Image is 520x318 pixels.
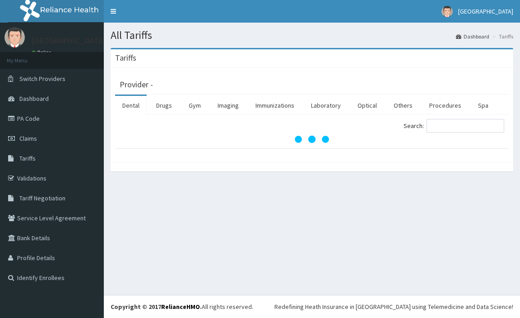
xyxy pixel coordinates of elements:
[19,194,65,202] span: Tariff Negotiation
[161,303,200,311] a: RelianceHMO
[458,7,513,15] span: [GEOGRAPHIC_DATA]
[456,33,489,40] a: Dashboard
[115,54,136,62] h3: Tariffs
[120,81,153,89] h3: Provider -
[19,154,36,162] span: Tariffs
[181,96,208,115] a: Gym
[471,96,496,115] a: Spa
[111,29,513,41] h1: All Tariffs
[350,96,384,115] a: Optical
[104,295,520,318] footer: All rights reserved.
[19,134,37,142] span: Claims
[32,49,53,56] a: Online
[404,119,504,133] label: Search:
[304,96,348,115] a: Laboratory
[490,33,513,40] li: Tariffs
[19,75,65,83] span: Switch Providers
[386,96,420,115] a: Others
[248,96,302,115] a: Immunizations
[111,303,202,311] strong: Copyright © 2017 .
[422,96,469,115] a: Procedures
[441,6,453,17] img: User Image
[294,121,330,157] svg: audio-loading
[274,302,513,311] div: Redefining Heath Insurance in [GEOGRAPHIC_DATA] using Telemedicine and Data Science!
[427,119,504,133] input: Search:
[5,27,25,47] img: User Image
[115,96,147,115] a: Dental
[210,96,246,115] a: Imaging
[32,37,106,45] p: [GEOGRAPHIC_DATA]
[149,96,179,115] a: Drugs
[19,95,49,103] span: Dashboard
